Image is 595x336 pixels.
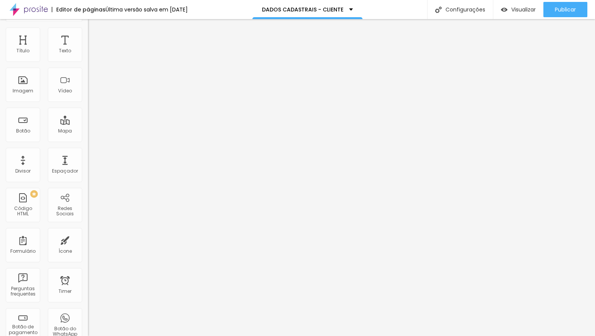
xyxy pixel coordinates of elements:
[58,88,72,94] div: Vídeo
[10,249,36,254] div: Formulário
[52,168,78,174] div: Espaçador
[8,206,38,217] div: Código HTML
[262,7,343,12] p: DADOS CADASTRAIS - CLIENTE
[555,6,576,13] span: Publicar
[50,206,80,217] div: Redes Sociais
[543,2,587,17] button: Publicar
[15,168,31,174] div: Divisor
[59,249,72,254] div: Ícone
[511,6,536,13] span: Visualizar
[106,7,188,12] div: Última versão salva em [DATE]
[8,324,38,335] div: Botão de pagamento
[16,128,30,134] div: Botão
[13,88,33,94] div: Imagem
[493,2,543,17] button: Visualizar
[8,286,38,297] div: Perguntas frequentes
[59,289,72,294] div: Timer
[58,128,72,134] div: Mapa
[52,7,106,12] div: Editor de páginas
[16,48,29,53] div: Título
[59,48,71,53] div: Texto
[435,6,442,13] img: Icone
[501,6,507,13] img: view-1.svg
